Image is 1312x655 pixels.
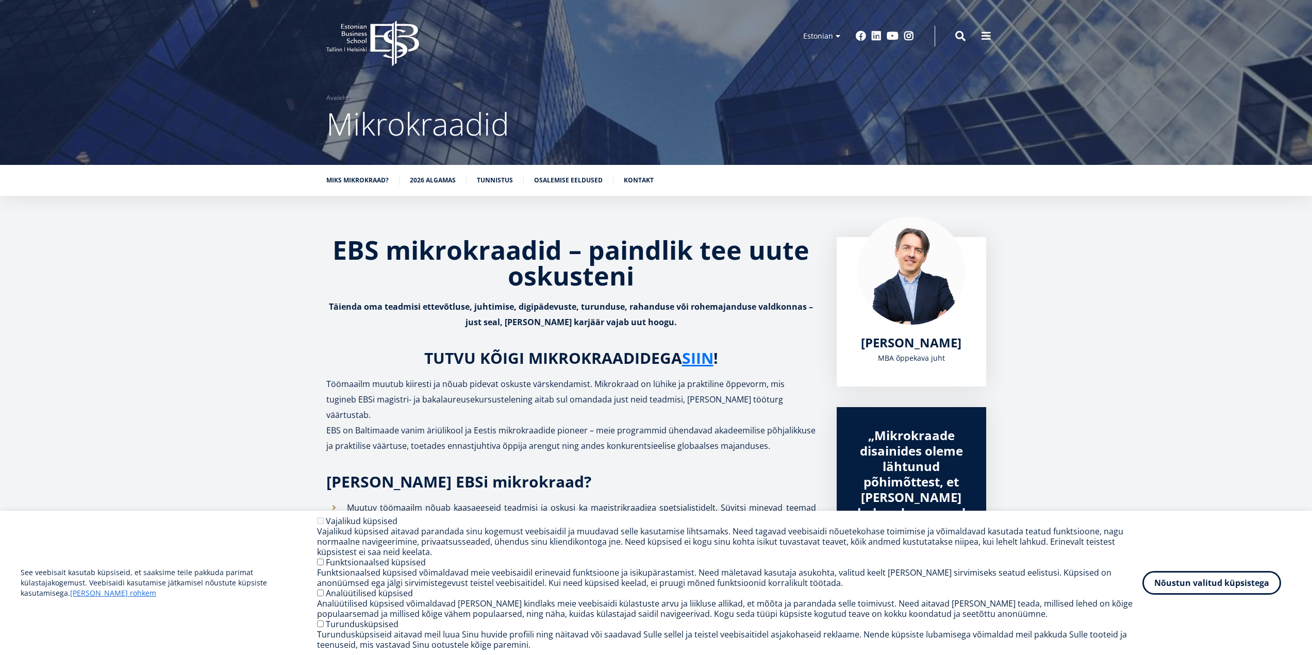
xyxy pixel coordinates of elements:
[857,350,966,366] div: MBA õppekava juht
[21,567,317,598] p: See veebisait kasutab küpsiseid, et saaksime teile pakkuda parimat külastajakogemust. Veebisaidi ...
[857,216,966,325] img: Marko Rillo
[857,428,966,567] div: „Mikrokraade disainides oleme lähtunud põhimõttest, et [PERSON_NAME] kohandame need vastavalt töö...
[317,526,1142,557] div: Vajalikud küpsised aitavad parandada sinu kogemust veebisaidil ja muudavad selle kasutamise lihts...
[317,598,1142,619] div: Analüütilised küpsised võimaldavad [PERSON_NAME] kindlaks meie veebisaidi külastuste arvu ja liik...
[326,515,397,527] label: Vajalikud küpsised
[534,175,603,186] a: Osalemise eeldused
[326,471,591,492] strong: [PERSON_NAME] EBSi mikrokraad?
[871,31,882,41] a: Linkedin
[326,557,426,568] label: Funktsionaalsed küpsised
[326,93,348,103] a: Avaleht
[317,567,1142,588] div: Funktsionaalsed küpsised võimaldavad meie veebisaidil erinevaid funktsioone ja isikupärastamist. ...
[326,587,413,599] label: Analüütilised küpsised
[326,103,509,145] span: Mikrokraadid
[856,31,866,41] a: Facebook
[317,629,1142,650] div: Turundusküpsiseid aitavad meil luua Sinu huvide profiili ning näitavad või saadavad Sulle sellel ...
[424,347,718,368] strong: TUTVU KÕIGI MIKROKRAADIDEGA !
[70,588,156,598] a: [PERSON_NAME] rohkem
[861,334,961,351] span: [PERSON_NAME]
[624,175,654,186] a: Kontakt
[477,175,513,186] a: Tunnistus
[333,232,809,293] strong: EBS mikrokraadid – paindlik tee uute oskusteni
[326,175,389,186] a: Miks mikrokraad?
[329,301,813,328] strong: Täienda oma teadmisi ettevõtluse, juhtimise, digipädevuste, turunduse, rahanduse või rohemajandus...
[1142,571,1281,595] button: Nõustun valitud küpsistega
[861,335,961,350] a: [PERSON_NAME]
[326,618,398,630] label: Turundusküpsised
[904,31,914,41] a: Instagram
[682,350,713,366] a: SIIN
[347,500,816,531] p: Muutuv töömaailm nõuab kaasaegseid teadmisi ja oskusi ka magistrikraadiga spetsialistidelt. Süvit...
[887,31,899,41] a: Youtube
[326,376,816,454] p: Töömaailm muutub kiiresti ja nõuab pidevat oskuste värskendamist. Mikrokraad on lühike ja praktil...
[410,175,456,186] a: 2026 algamas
